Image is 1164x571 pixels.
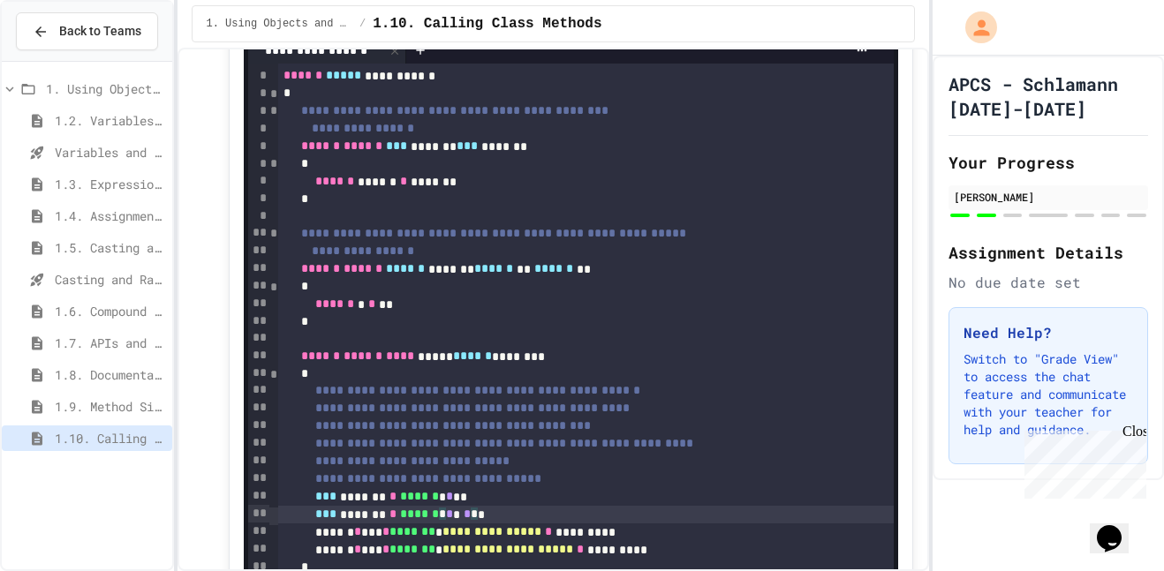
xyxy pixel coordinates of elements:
[954,189,1143,205] div: [PERSON_NAME]
[55,270,165,289] span: Casting and Ranges of variables - Quiz
[55,238,165,257] span: 1.5. Casting and Ranges of Values
[16,12,158,50] button: Back to Teams
[947,7,1001,48] div: My Account
[207,17,353,31] span: 1. Using Objects and Methods
[46,79,165,98] span: 1. Using Objects and Methods
[59,22,141,41] span: Back to Teams
[55,175,165,193] span: 1.3. Expressions and Output [New]
[55,429,165,447] span: 1.10. Calling Class Methods
[359,17,366,31] span: /
[7,7,122,112] div: Chat with us now!Close
[55,365,165,384] span: 1.8. Documentation with Comments and Preconditions
[949,150,1148,175] h2: Your Progress
[964,322,1133,343] h3: Need Help?
[964,350,1133,439] p: Switch to "Grade View" to access the chat feature and communicate with your teacher for help and ...
[949,71,1148,121] h1: APCS - Schlamann [DATE]-[DATE]
[949,240,1148,265] h2: Assignment Details
[373,13,601,34] span: 1.10. Calling Class Methods
[55,207,165,225] span: 1.4. Assignment and Input
[1090,500,1146,553] iframe: chat widget
[949,272,1148,293] div: No due date set
[1017,424,1146,499] iframe: chat widget
[55,111,165,130] span: 1.2. Variables and Data Types
[55,302,165,320] span: 1.6. Compound Assignment Operators
[55,397,165,416] span: 1.9. Method Signatures
[55,143,165,162] span: Variables and Data Types - Quiz
[55,334,165,352] span: 1.7. APIs and Libraries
